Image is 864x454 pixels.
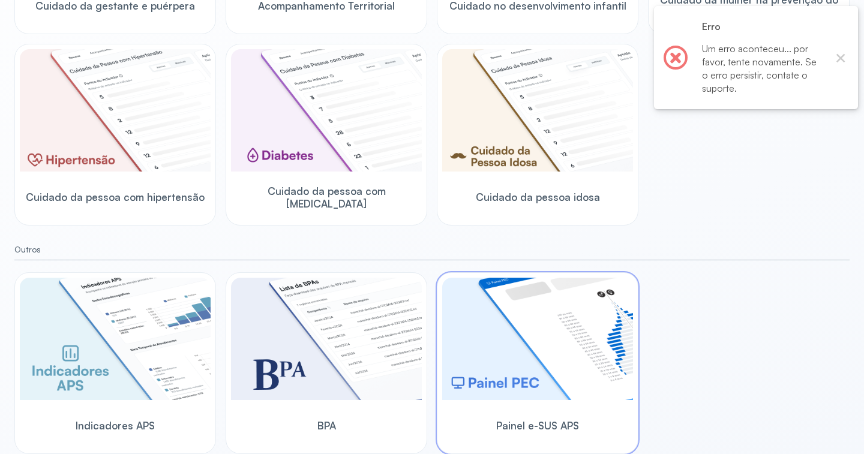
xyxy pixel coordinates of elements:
span: Cuidado da pessoa com hipertensão [26,191,205,203]
span: BPA [317,419,336,432]
div: Um erro aconteceu... por favor, tente novamente. Se o erro persistir, contate o suporte. [702,42,823,95]
img: aps-indicators.png [20,278,211,400]
h2: Erro [702,20,823,32]
img: bpa.png [231,278,422,400]
span: Indicadores APS [76,419,155,432]
span: Cuidado da pessoa idosa [476,191,600,203]
img: diabetics.png [231,49,422,172]
span: Cuidado da pessoa com [MEDICAL_DATA] [231,185,422,211]
span: Painel e-SUS APS [496,419,579,432]
img: elderly.png [442,49,633,172]
img: pec-panel.png [442,278,633,400]
small: Outros [14,245,850,255]
button: Close this dialog [833,50,848,65]
img: hypertension.png [20,49,211,172]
